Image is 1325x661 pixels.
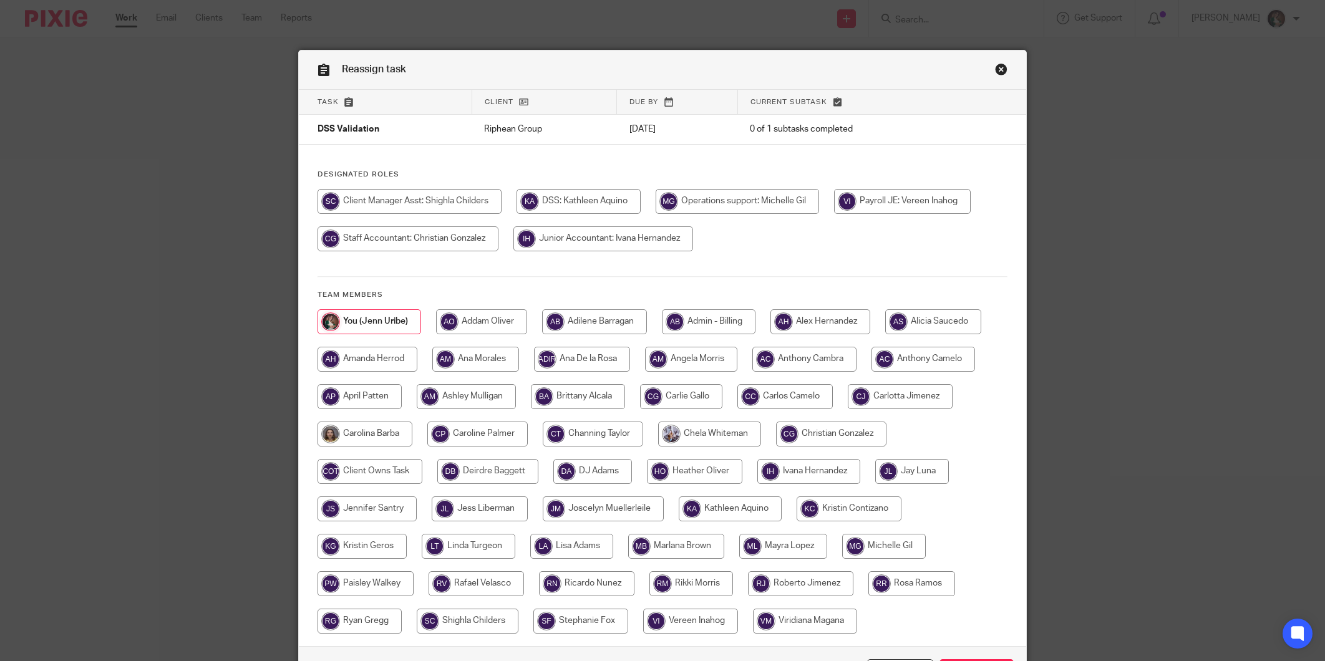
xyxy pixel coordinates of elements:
[318,170,1007,180] h4: Designated Roles
[750,99,827,105] span: Current subtask
[318,290,1007,300] h4: Team members
[629,99,658,105] span: Due by
[318,125,379,134] span: DSS Validation
[485,99,513,105] span: Client
[318,99,339,105] span: Task
[342,64,406,74] span: Reassign task
[629,123,726,135] p: [DATE]
[995,63,1007,80] a: Close this dialog window
[484,123,604,135] p: Riphean Group
[737,115,961,145] td: 0 of 1 subtasks completed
